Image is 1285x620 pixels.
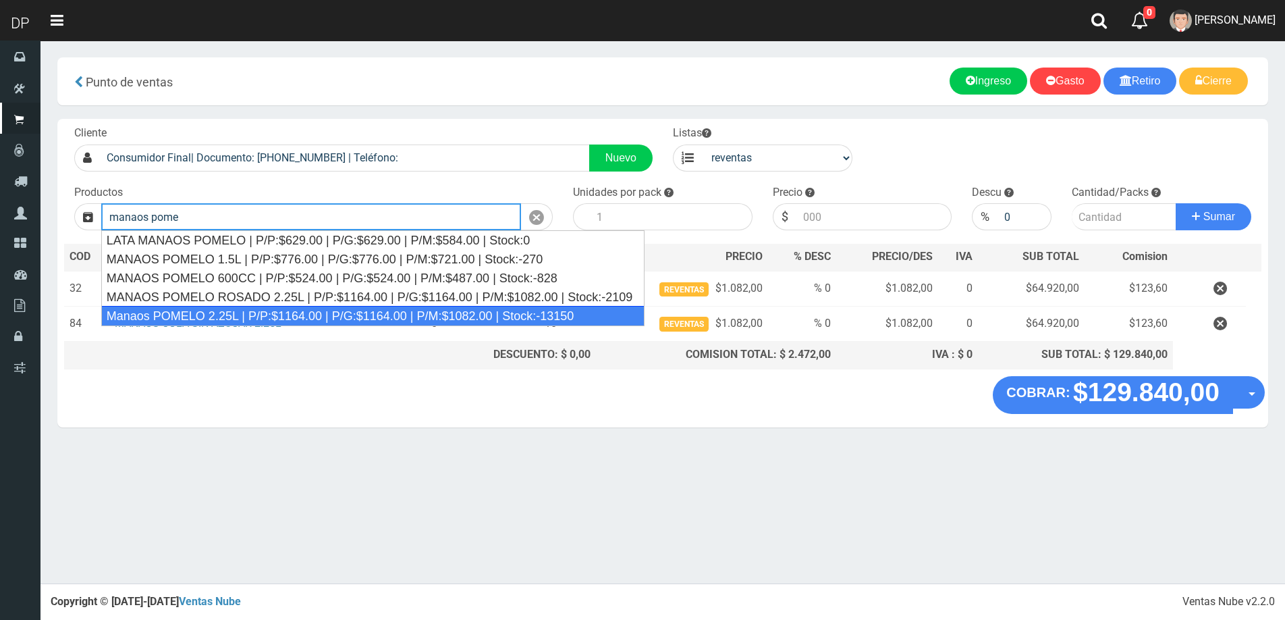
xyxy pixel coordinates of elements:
span: 0 [1143,6,1155,19]
input: 000 [796,203,952,230]
td: $1.082,00 [836,307,938,342]
span: reventas [659,282,709,296]
td: % 0 [768,271,836,307]
label: Cliente [74,126,107,141]
th: COD [64,244,109,271]
td: $64.920,00 [978,271,1085,307]
div: Manaos POMELO 2.25L | P/P:$1164.00 | P/G:$1164.00 | P/M:$1082.00 | Stock:-13150 [101,306,645,326]
a: Nuevo [589,145,653,172]
div: COMISION TOTAL: $ 2.472,00 [601,347,831,363]
td: 32 [64,271,109,307]
span: reventas [659,317,709,331]
div: Ventas Nube v2.2.0 [1182,594,1275,610]
div: IVA : $ 0 [842,347,972,363]
label: Listas [673,126,711,141]
div: MANAOS POMELO 1.5L | P/P:$776.00 | P/G:$776.00 | P/M:$721.00 | Stock:-270 [102,250,644,269]
div: SUB TOTAL: $ 129.840,00 [983,347,1168,363]
td: 0 [938,307,977,342]
label: Precio [773,185,802,201]
input: Consumidor Final [100,145,590,172]
div: MANAOS POMELO ROSADO 2.25L | P/P:$1164.00 | P/G:$1164.00 | P/M:$1082.00 | Stock:-2109 [102,288,644,307]
td: $123,60 [1085,307,1173,342]
div: LATA MANAOS POMELO | P/P:$629.00 | P/G:$629.00 | P/M:$584.00 | Stock:0 [102,231,644,250]
span: PRECIO/DES [872,250,933,263]
td: $1.082,00 [596,271,769,307]
a: Gasto [1030,68,1101,95]
div: $ [773,203,796,230]
td: % 0 [768,307,836,342]
input: Introduzca el nombre del producto [101,203,521,230]
strong: COBRAR: [1006,385,1070,400]
a: Ingreso [950,68,1027,95]
a: Retiro [1103,68,1177,95]
div: % [972,203,997,230]
button: COBRAR: $129.840,00 [993,376,1233,414]
span: IVA [956,250,973,263]
td: 0 [938,271,977,307]
div: DESCUENTO: $ 0,00 [368,347,591,363]
input: Cantidad [1072,203,1176,230]
a: Ventas Nube [179,595,241,608]
label: Cantidad/Packs [1072,185,1149,201]
td: $1.082,00 [596,307,769,342]
span: [PERSON_NAME] [1195,14,1276,26]
label: Productos [74,185,123,201]
td: 84 [64,307,109,342]
label: Descu [972,185,1002,201]
strong: $129.840,00 [1073,378,1220,407]
div: MANAOS POMELO 600CC | P/P:$524.00 | P/G:$524.00 | P/M:$487.00 | Stock:-828 [102,269,644,288]
input: 000 [997,203,1051,230]
span: PRECIO [726,249,763,265]
input: 1 [590,203,753,230]
td: $64.920,00 [978,307,1085,342]
a: Cierre [1179,68,1248,95]
strong: Copyright © [DATE]-[DATE] [51,595,241,608]
span: SUB TOTAL [1022,249,1079,265]
img: User Image [1170,9,1192,32]
span: Comision [1122,249,1168,265]
span: Sumar [1203,211,1235,222]
label: Unidades por pack [573,185,661,201]
button: Sumar [1176,203,1251,230]
td: $1.082,00 [836,271,938,307]
span: % DESC [794,250,831,263]
td: $123,60 [1085,271,1173,307]
span: Punto de ventas [86,75,173,89]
